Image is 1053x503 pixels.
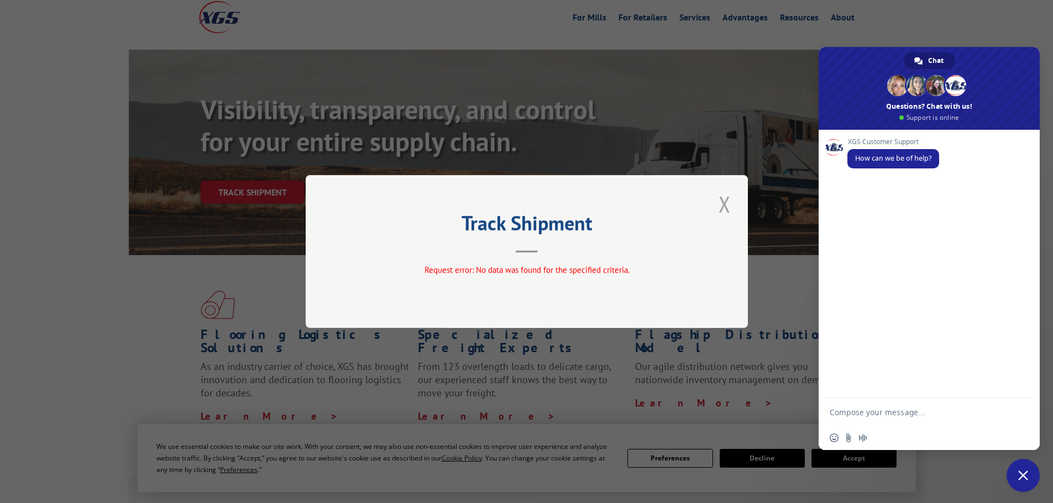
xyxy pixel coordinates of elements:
span: Audio message [858,433,867,442]
span: Send a file [844,433,853,442]
span: XGS Customer Support [847,138,939,146]
span: Chat [928,52,944,69]
textarea: Compose your message... [830,398,1007,426]
span: How can we be of help? [855,153,931,163]
a: Chat [904,52,955,69]
button: Close modal [715,189,734,219]
h2: Track Shipment [361,215,693,236]
span: Insert an emoji [830,433,839,442]
a: Close chat [1007,459,1040,492]
span: Request error: No data was found for the specified criteria. [424,264,629,275]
